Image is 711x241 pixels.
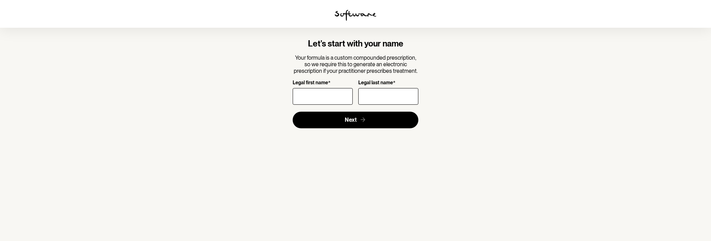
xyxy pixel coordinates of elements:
[293,54,419,75] p: Your formula is a custom compounded prescription, so we require this to generate an electronic pr...
[335,10,376,21] img: software logo
[358,80,393,86] p: Legal last name
[293,80,328,86] p: Legal first name
[293,112,419,128] button: Next
[293,39,419,49] h4: Let's start with your name
[345,117,357,123] span: Next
